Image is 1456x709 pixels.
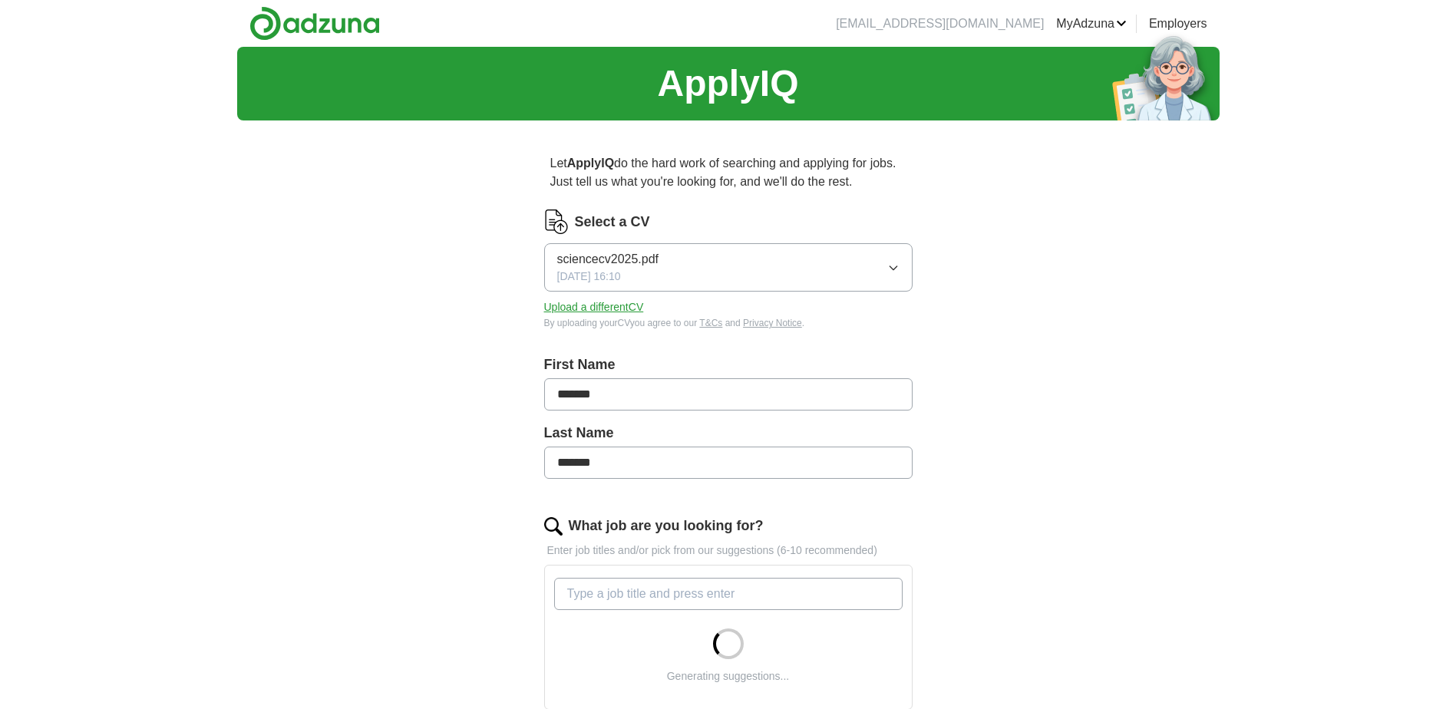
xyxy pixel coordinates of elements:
p: Let do the hard work of searching and applying for jobs. Just tell us what you're looking for, an... [544,148,913,197]
span: sciencecv2025.pdf [557,250,659,269]
a: MyAdzuna [1056,15,1127,33]
input: Type a job title and press enter [554,578,903,610]
button: Upload a differentCV [544,299,644,315]
label: What job are you looking for? [569,516,764,536]
img: Adzuna logo [249,6,380,41]
span: [DATE] 16:10 [557,269,621,285]
button: sciencecv2025.pdf[DATE] 16:10 [544,243,913,292]
strong: ApplyIQ [567,157,614,170]
li: [EMAIL_ADDRESS][DOMAIN_NAME] [836,15,1044,33]
label: Select a CV [575,212,650,232]
img: CV Icon [544,209,569,234]
img: search.png [544,517,563,536]
div: Generating suggestions... [667,668,790,684]
a: Employers [1149,15,1207,33]
h1: ApplyIQ [657,56,798,111]
div: By uploading your CV you agree to our and . [544,316,913,330]
a: Privacy Notice [743,318,802,328]
label: Last Name [544,423,913,444]
a: T&Cs [699,318,722,328]
p: Enter job titles and/or pick from our suggestions (6-10 recommended) [544,542,913,559]
label: First Name [544,354,913,375]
